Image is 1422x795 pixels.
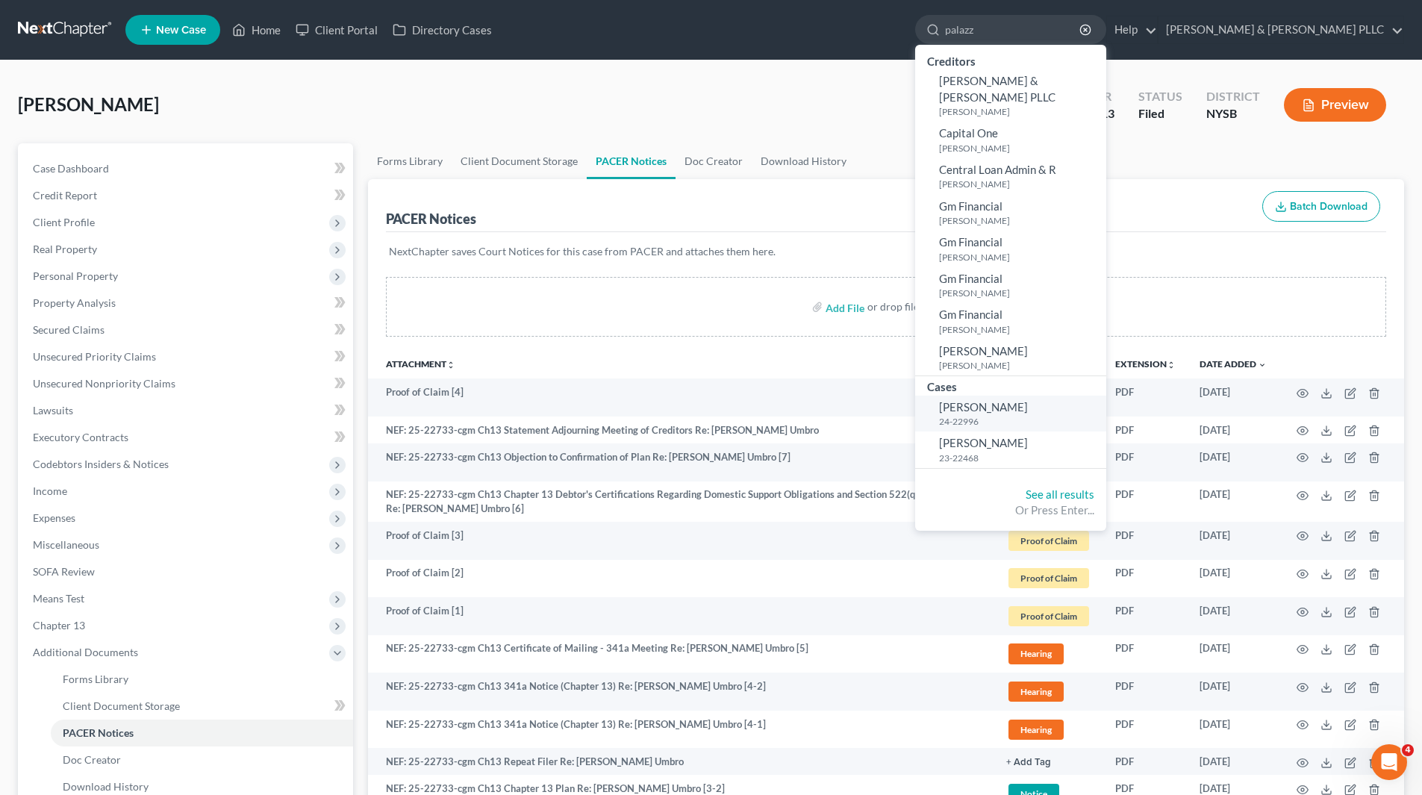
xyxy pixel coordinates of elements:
[939,452,1103,464] small: 23-22468
[1103,635,1188,673] td: PDF
[1006,679,1091,704] a: Hearing
[21,317,353,343] a: Secured Claims
[368,711,994,749] td: NEF: 25-22733-cgm Ch13 341a Notice (Chapter 13) Re: [PERSON_NAME] Umbro [4-1]
[51,693,353,720] a: Client Document Storage
[939,344,1028,358] span: [PERSON_NAME]
[939,415,1103,428] small: 24-22996
[915,231,1106,267] a: Gm Financial[PERSON_NAME]
[225,16,288,43] a: Home
[915,158,1106,195] a: Central Loan Admin & R[PERSON_NAME]
[33,162,109,175] span: Case Dashboard
[63,780,149,793] span: Download History
[33,458,169,470] span: Codebtors Insiders & Notices
[915,122,1106,158] a: Capital One[PERSON_NAME]
[1006,604,1091,629] a: Proof of Claim
[33,189,97,202] span: Credit Report
[21,182,353,209] a: Credit Report
[1188,673,1279,711] td: [DATE]
[51,666,353,693] a: Forms Library
[939,323,1103,336] small: [PERSON_NAME]
[915,303,1106,340] a: Gm Financial[PERSON_NAME]
[1008,606,1089,626] span: Proof of Claim
[386,358,455,370] a: Attachmentunfold_more
[1008,643,1064,664] span: Hearing
[1006,755,1091,769] a: + Add Tag
[915,376,1106,395] div: Cases
[939,287,1103,299] small: [PERSON_NAME]
[939,199,1002,213] span: Gm Financial
[389,244,1383,259] p: NextChapter saves Court Notices for this case from PACER and attaches them here.
[1006,758,1051,767] button: + Add Tag
[915,267,1106,304] a: Gm Financial[PERSON_NAME]
[1103,673,1188,711] td: PDF
[1290,200,1368,213] span: Batch Download
[1138,88,1182,105] div: Status
[1262,191,1380,222] button: Batch Download
[939,163,1056,176] span: Central Loan Admin & R
[452,143,587,179] a: Client Document Storage
[33,216,95,228] span: Client Profile
[33,484,67,497] span: Income
[33,350,156,363] span: Unsecured Priority Claims
[63,753,121,766] span: Doc Creator
[368,597,994,635] td: Proof of Claim [1]
[368,481,994,523] td: NEF: 25-22733-cgm Ch13 Chapter 13 Debtor's Certifications Regarding Domestic Support Obligations ...
[1188,443,1279,481] td: [DATE]
[945,16,1082,43] input: Search by name...
[915,51,1106,69] div: Creditors
[33,296,116,309] span: Property Analysis
[939,400,1028,414] span: [PERSON_NAME]
[939,178,1103,190] small: [PERSON_NAME]
[386,210,476,228] div: PACER Notices
[915,431,1106,468] a: [PERSON_NAME]23-22468
[33,565,95,578] span: SOFA Review
[1107,16,1157,43] a: Help
[1188,417,1279,443] td: [DATE]
[1206,88,1260,105] div: District
[1103,481,1188,523] td: PDF
[368,443,994,481] td: NEF: 25-22733-cgm Ch13 Objection to Confirmation of Plan Re: [PERSON_NAME] Umbro [7]
[368,748,994,775] td: NEF: 25-22733-cgm Ch13 Repeat Filer Re: [PERSON_NAME] Umbro
[21,424,353,451] a: Executory Contracts
[368,417,994,443] td: NEF: 25-22733-cgm Ch13 Statement Adjourning Meeting of Creditors Re: [PERSON_NAME] Umbro
[33,243,97,255] span: Real Property
[33,592,84,605] span: Means Test
[1115,358,1176,370] a: Extensionunfold_more
[51,746,353,773] a: Doc Creator
[676,143,752,179] a: Doc Creator
[63,673,128,685] span: Forms Library
[1188,481,1279,523] td: [DATE]
[1103,597,1188,635] td: PDF
[927,502,1094,518] div: Or Press Enter...
[939,272,1002,285] span: Gm Financial
[1138,105,1182,122] div: Filed
[33,538,99,551] span: Miscellaneous
[1103,560,1188,598] td: PDF
[1006,641,1091,666] a: Hearing
[1188,711,1279,749] td: [DATE]
[368,143,452,179] a: Forms Library
[939,126,998,140] span: Capital One
[915,340,1106,376] a: [PERSON_NAME][PERSON_NAME]
[1206,105,1260,122] div: NYSB
[939,214,1103,227] small: [PERSON_NAME]
[1101,106,1114,120] span: 13
[939,235,1002,249] span: Gm Financial
[63,699,180,712] span: Client Document Storage
[1006,566,1091,590] a: Proof of Claim
[33,377,175,390] span: Unsecured Nonpriority Claims
[33,323,105,336] span: Secured Claims
[446,361,455,370] i: unfold_more
[33,619,85,632] span: Chapter 13
[21,370,353,397] a: Unsecured Nonpriority Claims
[385,16,499,43] a: Directory Cases
[1159,16,1403,43] a: [PERSON_NAME] & [PERSON_NAME] PLLC
[1258,361,1267,370] i: expand_more
[21,290,353,317] a: Property Analysis
[915,69,1106,122] a: [PERSON_NAME] & [PERSON_NAME] PLLC[PERSON_NAME]
[1188,635,1279,673] td: [DATE]
[1188,522,1279,560] td: [DATE]
[939,436,1028,449] span: [PERSON_NAME]
[915,195,1106,231] a: Gm Financial[PERSON_NAME]
[1008,531,1089,551] span: Proof of Claim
